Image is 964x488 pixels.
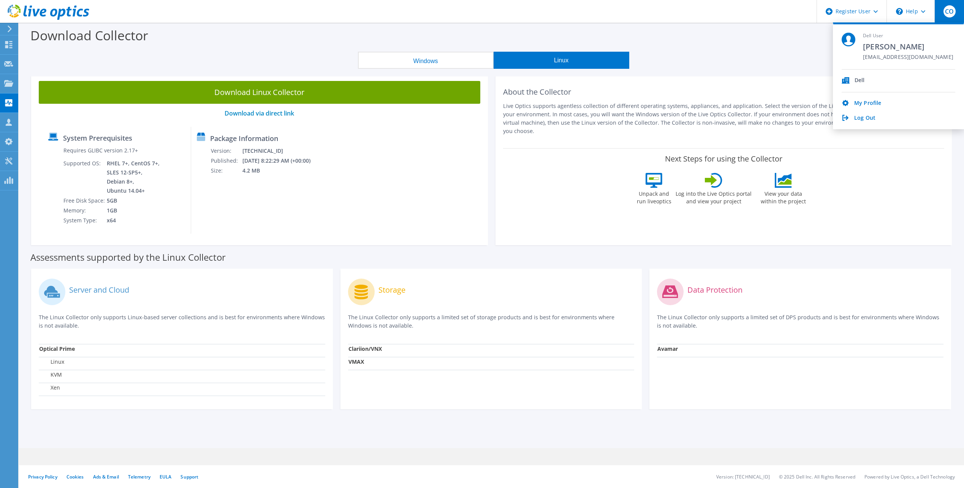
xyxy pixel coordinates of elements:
strong: Optical Prime [39,345,75,352]
a: Telemetry [128,474,150,480]
td: RHEL 7+, CentOS 7+, SLES 12-SP5+, Debian 8+, Ubuntu 14.04+ [106,158,161,196]
label: Requires GLIBC version 2.17+ [63,147,138,154]
td: Free Disk Space: [63,196,106,206]
h2: About the Collector [503,87,945,97]
svg: \n [896,8,903,15]
a: Download via direct link [225,109,294,117]
label: System Prerequisites [63,134,132,142]
label: Unpack and run liveoptics [636,188,671,205]
label: Assessments supported by the Linux Collector [30,254,226,261]
div: Dell [855,77,865,84]
p: The Linux Collector only supports Linux-based server collections and is best for environments whe... [39,313,325,330]
p: The Linux Collector only supports a limited set of DPS products and is best for environments wher... [657,313,943,330]
strong: VMAX [348,358,364,365]
a: EULA [160,474,171,480]
label: Package Information [210,135,278,142]
span: [PERSON_NAME] [863,41,953,52]
label: Xen [39,384,60,391]
td: 4.2 MB [242,166,321,176]
td: [TECHNICAL_ID] [242,146,321,156]
p: Live Optics supports agentless collection of different operating systems, appliances, and applica... [503,102,945,135]
li: Powered by Live Optics, a Dell Technology [864,474,955,480]
span: Dell User [863,33,953,39]
label: Server and Cloud [69,286,129,294]
label: Data Protection [687,286,742,294]
li: © 2025 Dell Inc. All Rights Reserved [779,474,855,480]
span: CO [943,5,956,17]
label: Storage [378,286,405,294]
span: [EMAIL_ADDRESS][DOMAIN_NAME] [863,54,953,61]
label: View your data within the project [756,188,810,205]
td: 5GB [106,196,161,206]
td: x64 [106,215,161,225]
a: Privacy Policy [28,474,57,480]
label: Linux [39,358,64,366]
label: Log into the Live Optics portal and view your project [675,188,752,205]
a: Log Out [854,115,875,122]
strong: Avamar [657,345,678,352]
td: 1GB [106,206,161,215]
td: Supported OS: [63,158,106,196]
td: System Type: [63,215,106,225]
a: Cookies [66,474,84,480]
a: Download Linux Collector [39,81,480,104]
a: My Profile [854,100,881,107]
td: [DATE] 8:22:29 AM (+00:00) [242,156,321,166]
p: The Linux Collector only supports a limited set of storage products and is best for environments ... [348,313,635,330]
td: Published: [211,156,242,166]
a: Support [180,474,198,480]
a: Ads & Email [93,474,119,480]
li: Version: [TECHNICAL_ID] [716,474,770,480]
button: Windows [358,52,494,69]
label: Next Steps for using the Collector [665,154,782,163]
label: KVM [39,371,62,379]
strong: Clariion/VNX [348,345,382,352]
td: Size: [211,166,242,176]
button: Linux [494,52,629,69]
td: Version: [211,146,242,156]
td: Memory: [63,206,106,215]
label: Download Collector [30,27,148,44]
